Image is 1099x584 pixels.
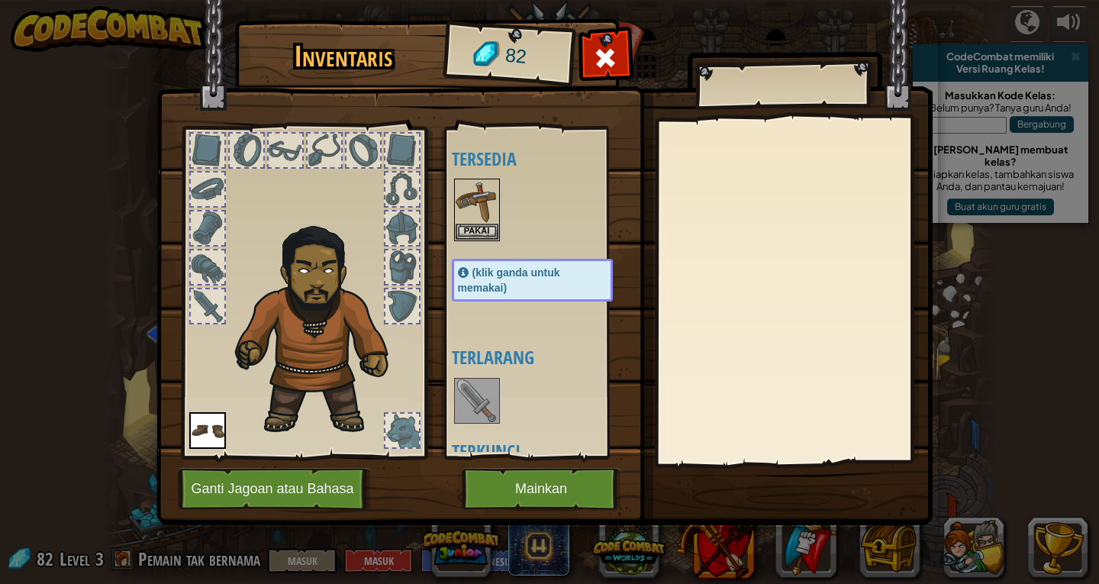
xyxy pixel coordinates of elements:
h4: Tersedia [452,149,643,169]
h4: Terlarang [452,347,643,367]
img: portrait.png [189,412,226,449]
img: portrait.png [456,379,498,422]
button: Pakai [456,224,498,240]
span: 82 [504,42,527,71]
h1: Inventaris [246,40,440,73]
img: duelist_hair.png [227,215,414,437]
img: portrait.png [456,180,498,223]
button: Mainkan [462,468,621,510]
span: (klik ganda untuk memakai) [458,266,560,294]
button: Ganti Jagoan atau Bahasa [178,468,372,510]
h4: Terkunci [452,441,643,461]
